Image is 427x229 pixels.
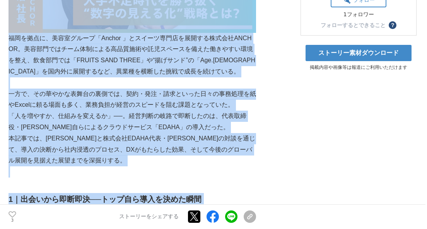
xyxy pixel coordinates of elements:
[301,64,417,71] p: 掲載内容や画像等は報道にご利用いただけます
[9,89,256,111] p: 一方で、その華やかな表舞台の裏側では、契約・発注・請求といった日々の事務処理を紙やExcelに頼る場面も多く、業務負担が経営のスピードを阻む課題となっていた。
[9,33,256,77] p: 福岡を拠点に、美容室グループ「Anchor 」とスイーツ専門店を展開する株式会社ANCHOR。美容部門ではチーム体制による高品質施術や託児スペースを備えた働きやすい環境を整え、飲食部門では「FR...
[9,133,256,166] p: 本記事では、[PERSON_NAME]と株式会社EDAHA代表・[PERSON_NAME]の対談を通じて、導入の決断から社内浸透のプロセス、DXがもたらした効果、そして今後のグローバル展開を見据...
[389,21,396,29] button: ？
[9,193,256,205] h2: 1｜出会いから即断即決──トップ自ら導入を決めた瞬間
[9,111,256,133] p: 「人を増やすか、仕組みを変えるか」──。経営判断の岐路で即断したのは、代表取締役・[PERSON_NAME]自らによるクラウドサービス「EDAHA」の導入だった。
[321,22,386,28] div: フォローするとできること
[390,22,395,28] span: ？
[306,45,412,61] a: ストーリー素材ダウンロード
[9,219,16,222] p: 3
[331,11,386,18] div: 1フォロワー
[119,214,179,220] p: ストーリーをシェアする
